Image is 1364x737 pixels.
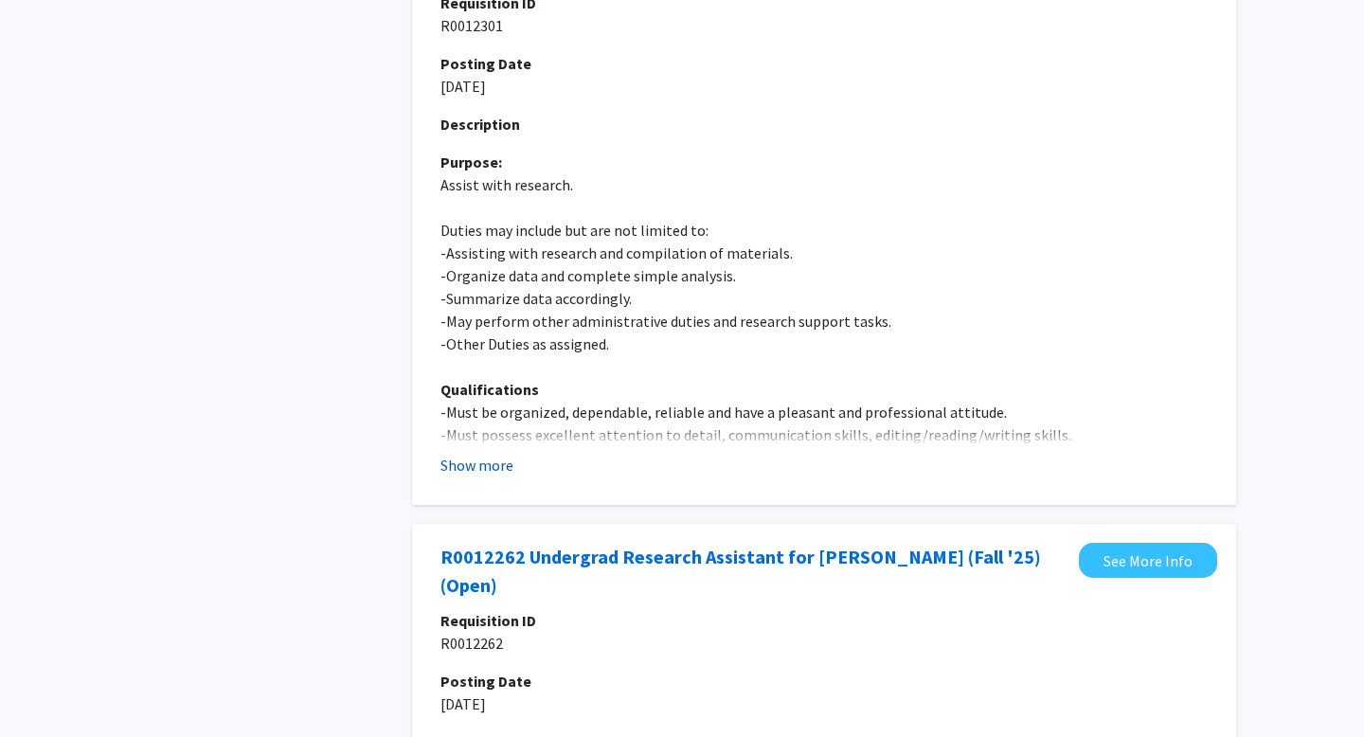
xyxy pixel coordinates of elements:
[440,632,1208,655] p: R0012262
[440,14,1208,37] p: R0012301
[14,652,81,723] iframe: Chat
[440,692,1208,715] p: [DATE]
[1079,543,1217,578] a: Opens in a new tab
[440,115,520,134] b: Description
[440,54,531,73] b: Posting Date
[440,611,536,630] b: Requisition ID
[440,380,539,399] b: Qualifications
[440,75,1208,98] p: [DATE]
[440,153,502,171] b: Purpose:
[440,543,1069,600] a: Opens in a new tab
[440,454,513,476] button: Show more
[440,151,1208,469] p: Assist with research. Duties may include but are not limited to: -Assisting with research and com...
[440,672,531,691] b: Posting Date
